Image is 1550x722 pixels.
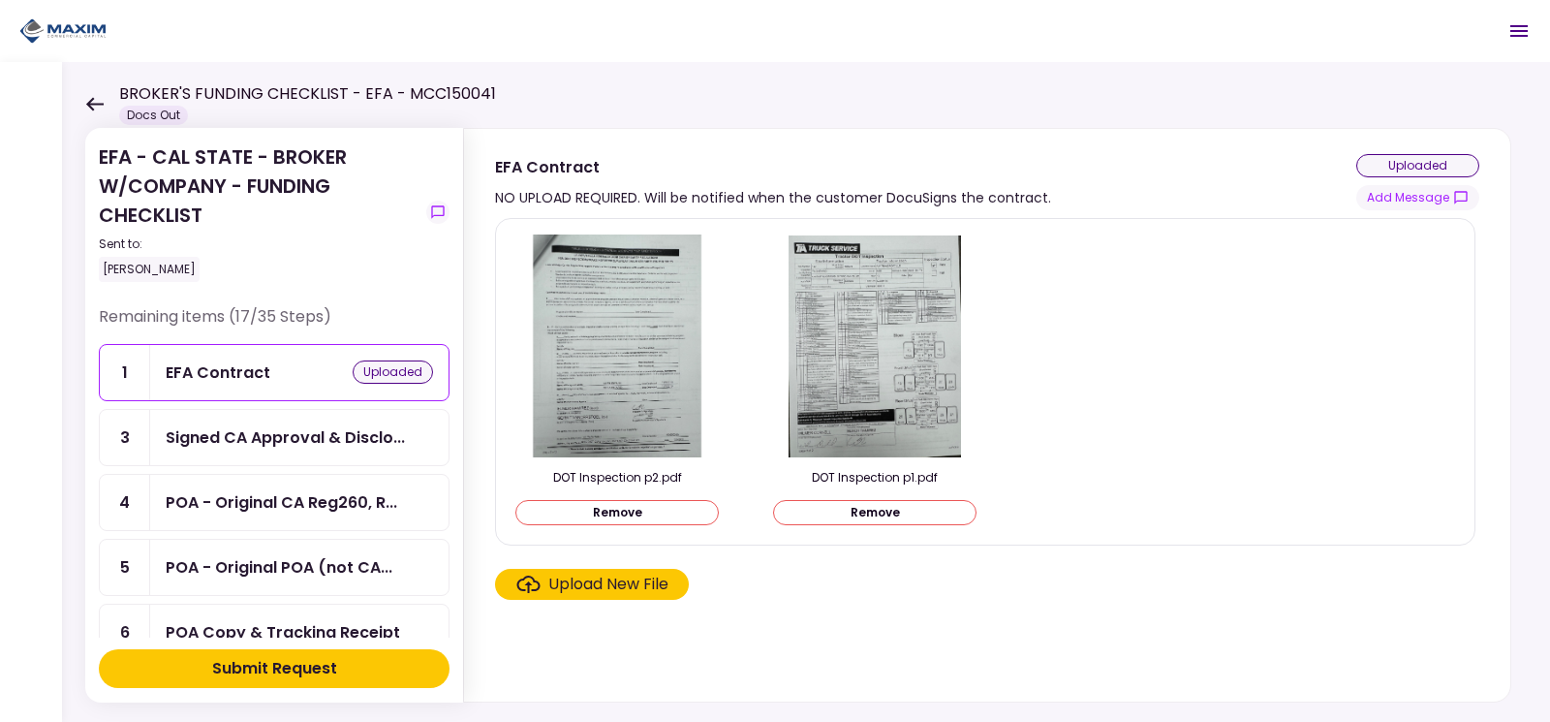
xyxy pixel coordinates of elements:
[166,425,405,450] div: Signed CA Approval & Disclosure Forms
[119,106,188,125] div: Docs Out
[515,469,719,487] div: DOT Inspection p2.pdf
[495,569,689,600] span: Click here to upload the required document
[773,500,976,525] button: Remove
[99,142,418,282] div: EFA - CAL STATE - BROKER W/COMPANY - FUNDING CHECKLIST
[99,305,449,344] div: Remaining items (17/35 Steps)
[119,82,496,106] h1: BROKER'S FUNDING CHECKLIST - EFA - MCC150041
[100,345,150,400] div: 1
[100,410,150,465] div: 3
[166,555,392,580] div: POA - Original POA (not CA or GA)
[212,657,337,680] div: Submit Request
[99,344,449,401] a: 1EFA Contractuploaded
[99,235,418,253] div: Sent to:
[495,186,1051,209] div: NO UPLOAD REQUIRED. Will be notified when the customer DocuSigns the contract.
[100,475,150,530] div: 4
[166,490,397,515] div: POA - Original CA Reg260, Reg256, & Reg4008
[99,409,449,466] a: 3Signed CA Approval & Disclosure Forms
[515,500,719,525] button: Remove
[166,620,400,644] div: POA Copy & Tracking Receipt
[166,361,270,385] div: EFA Contract
[773,469,976,487] div: DOT Inspection p1.pdf
[353,361,433,384] div: uploaded
[99,539,449,596] a: 5POA - Original POA (not CA or GA)
[100,605,150,660] div: 6
[99,649,449,688] button: Submit Request
[463,128,1511,703] div: EFA ContractNO UPLOAD REQUIRED. Will be notified when the customer DocuSigns the contract.uploade...
[1356,185,1479,210] button: show-messages
[495,155,1051,179] div: EFA Contract
[99,257,200,282] div: [PERSON_NAME]
[100,540,150,595] div: 5
[1496,8,1542,54] button: Open menu
[99,604,449,661] a: 6POA Copy & Tracking Receipt
[1356,154,1479,177] div: uploaded
[426,201,449,224] button: show-messages
[19,16,107,46] img: Partner icon
[548,573,668,596] div: Upload New File
[99,474,449,531] a: 4POA - Original CA Reg260, Reg256, & Reg4008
